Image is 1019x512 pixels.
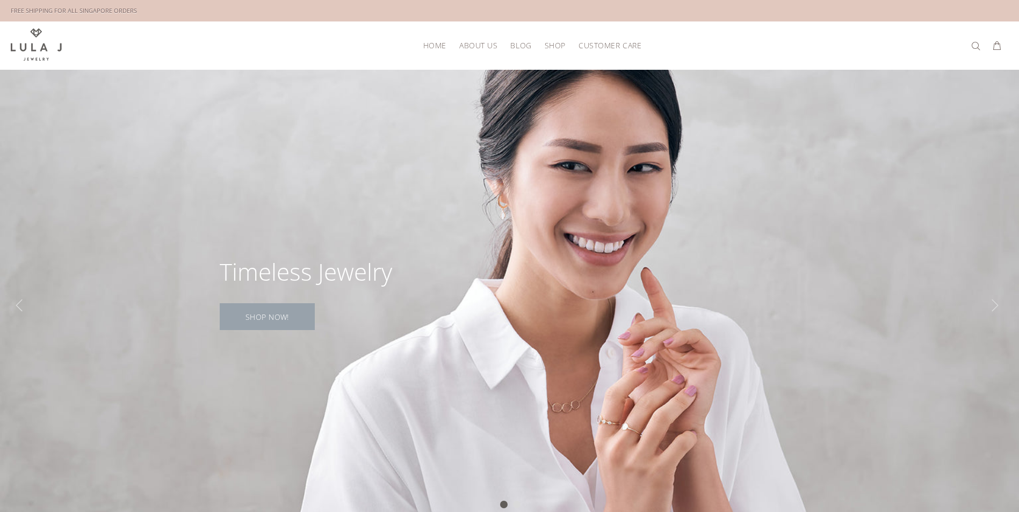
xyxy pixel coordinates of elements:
[220,260,392,283] div: Timeless Jewelry
[510,41,531,49] span: Blog
[459,41,497,49] span: About Us
[453,37,504,54] a: About Us
[220,303,315,330] a: SHOP NOW!
[545,41,566,49] span: Shop
[579,41,641,49] span: Customer Care
[572,37,641,54] a: Customer Care
[11,5,137,17] div: FREE SHIPPING FOR ALL SINGAPORE ORDERS
[538,37,572,54] a: Shop
[423,41,446,49] span: HOME
[417,37,453,54] a: HOME
[504,37,538,54] a: Blog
